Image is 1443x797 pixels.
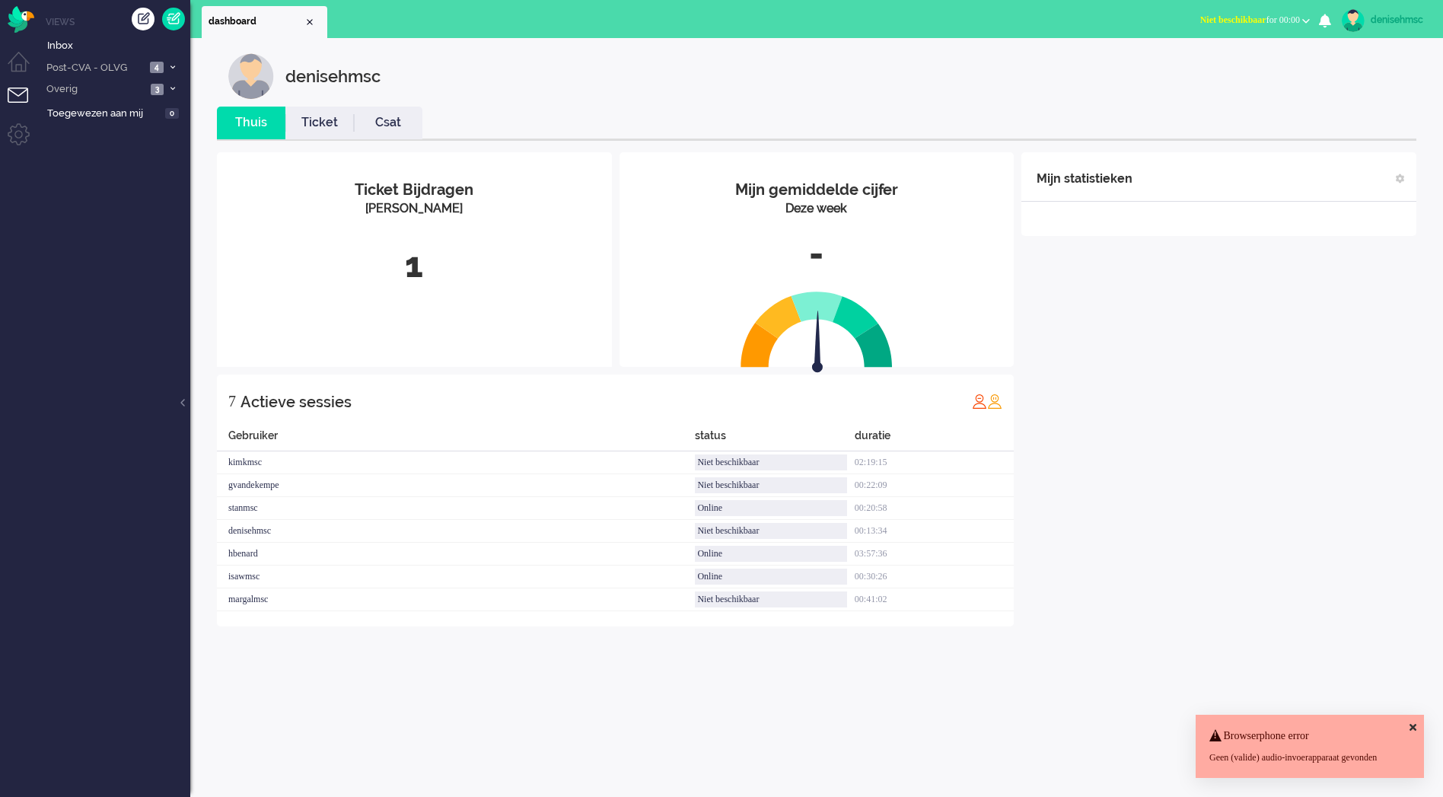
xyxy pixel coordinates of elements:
[217,543,695,566] div: hbenard
[240,387,352,417] div: Actieve sessies
[695,428,854,451] div: status
[8,10,34,21] a: Omnidesk
[132,8,154,30] div: Creëer ticket
[217,497,695,520] div: stanmsc
[1200,14,1266,25] span: Niet beschikbaar
[228,241,600,291] div: 1
[285,53,381,99] div: denisehmsc
[47,107,161,121] span: Toegewezen aan mij
[855,520,1014,543] div: 00:13:34
[354,114,422,132] a: Csat
[8,52,42,86] li: Dashboard menu
[228,200,600,218] div: [PERSON_NAME]
[695,454,846,470] div: Niet beschikbaar
[165,108,179,120] span: 0
[855,588,1014,611] div: 00:41:02
[1037,164,1132,194] div: Mijn statistieken
[44,82,146,97] span: Overig
[44,37,190,53] a: Inbox
[228,179,600,201] div: Ticket Bijdragen
[695,523,846,539] div: Niet beschikbaar
[855,428,1014,451] div: duratie
[217,114,285,132] a: Thuis
[47,39,190,53] span: Inbox
[1371,12,1428,27] div: denisehmsc
[631,200,1003,218] div: Deze week
[695,591,846,607] div: Niet beschikbaar
[8,123,42,158] li: Admin menu
[46,15,190,28] li: Views
[1209,730,1410,741] h4: Browserphone error
[228,53,274,99] img: customer.svg
[1209,751,1410,764] div: Geen (valide) audio-invoerapparaat gevonden
[162,8,185,30] a: Quick Ticket
[44,104,190,121] a: Toegewezen aan mij 0
[695,500,846,516] div: Online
[217,428,695,451] div: Gebruiker
[217,588,695,611] div: margalmsc
[695,546,846,562] div: Online
[1191,5,1319,38] li: Niet beschikbaarfor 00:00
[855,543,1014,566] div: 03:57:36
[631,229,1003,279] div: -
[150,62,164,73] span: 4
[855,474,1014,497] div: 00:22:09
[741,291,893,368] img: semi_circle.svg
[217,566,695,588] div: isawmsc
[304,16,316,28] div: Close tab
[1191,9,1319,31] button: Niet beschikbaarfor 00:00
[1200,14,1300,25] span: for 00:00
[987,394,1002,409] img: profile_orange.svg
[354,107,422,139] li: Csat
[44,61,145,75] span: Post-CVA - OLVG
[217,107,285,139] li: Thuis
[228,386,236,416] div: 7
[1339,9,1428,32] a: denisehmsc
[209,15,304,28] span: dashboard
[695,477,846,493] div: Niet beschikbaar
[855,497,1014,520] div: 00:20:58
[855,566,1014,588] div: 00:30:26
[695,569,846,585] div: Online
[285,114,354,132] a: Ticket
[217,474,695,497] div: gvandekempe
[785,311,850,376] img: arrow.svg
[8,88,42,122] li: Tickets menu
[217,451,695,474] div: kimkmsc
[151,84,164,95] span: 3
[631,179,1003,201] div: Mijn gemiddelde cijfer
[855,451,1014,474] div: 02:19:15
[8,6,34,33] img: flow_omnibird.svg
[285,107,354,139] li: Ticket
[217,520,695,543] div: denisehmsc
[1342,9,1365,32] img: avatar
[972,394,987,409] img: profile_red.svg
[202,6,327,38] li: Dashboard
